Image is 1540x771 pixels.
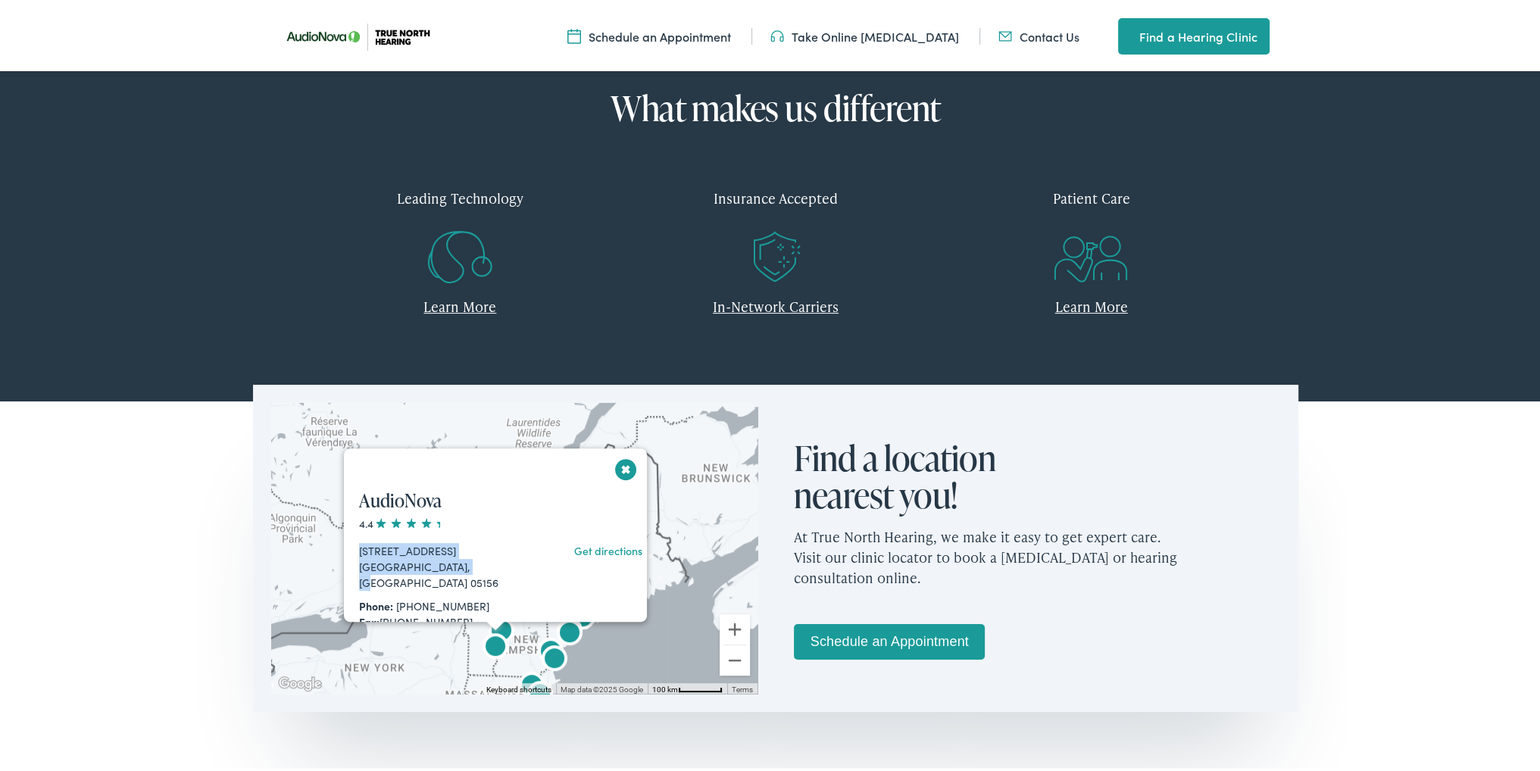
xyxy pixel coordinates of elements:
[732,682,753,691] a: Terms (opens in new tab)
[713,294,839,313] a: In-Network Carriers
[533,632,569,668] div: AudioNova
[629,173,923,217] div: Insurance Accepted
[648,680,727,691] button: Map Scale: 100 km per 55 pixels
[567,25,581,42] img: Icon symbolizing a calendar in color code ffb348
[275,671,325,691] img: Google
[794,621,985,657] a: Schedule an Appointment
[551,613,588,650] div: AudioNova
[423,294,496,313] a: Learn More
[359,611,380,626] strong: Fax:
[574,540,642,555] a: Get directions
[314,86,1238,124] h2: What makes us different
[998,25,1079,42] a: Contact Us
[477,627,514,663] div: AudioNova
[396,595,489,610] a: [PHONE_NUMBER]
[567,25,731,42] a: Schedule an Appointment
[314,173,607,217] div: Leading Technology
[613,453,639,479] button: Close
[359,611,531,627] div: [PHONE_NUMBER]
[720,611,750,641] button: Zoom in
[770,25,784,42] img: Headphones icon in color code ffb348
[945,173,1238,263] a: Patient Care
[794,511,1280,597] p: At True North Hearing, we make it easy to get expert care. Visit our clinic locator to book a [ME...
[652,682,678,691] span: 100 km
[561,682,643,691] span: Map data ©2025 Google
[514,666,550,702] div: AudioNova
[359,595,393,610] strong: Phone:
[998,25,1012,42] img: Mail icon in color code ffb348, used for communication purposes
[522,675,558,711] div: AudioNova
[945,173,1238,217] div: Patient Care
[720,642,750,673] button: Zoom out
[1118,24,1132,42] img: utility icon
[486,682,551,692] button: Keyboard shortcuts
[359,485,442,510] a: AudioNova
[1055,294,1128,313] a: Learn More
[359,540,531,556] div: [STREET_ADDRESS]
[359,513,449,528] span: 4.4
[770,25,959,42] a: Take Online [MEDICAL_DATA]
[359,556,531,588] div: [GEOGRAPHIC_DATA], [GEOGRAPHIC_DATA] 05156
[275,671,325,691] a: Open this area in Google Maps (opens a new window)
[314,173,607,263] a: Leading Technology
[1118,15,1270,52] a: Find a Hearing Clinic
[536,639,573,676] div: AudioNova
[794,436,1036,511] h2: Find a location nearest you!
[629,173,923,263] a: Insurance Accepted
